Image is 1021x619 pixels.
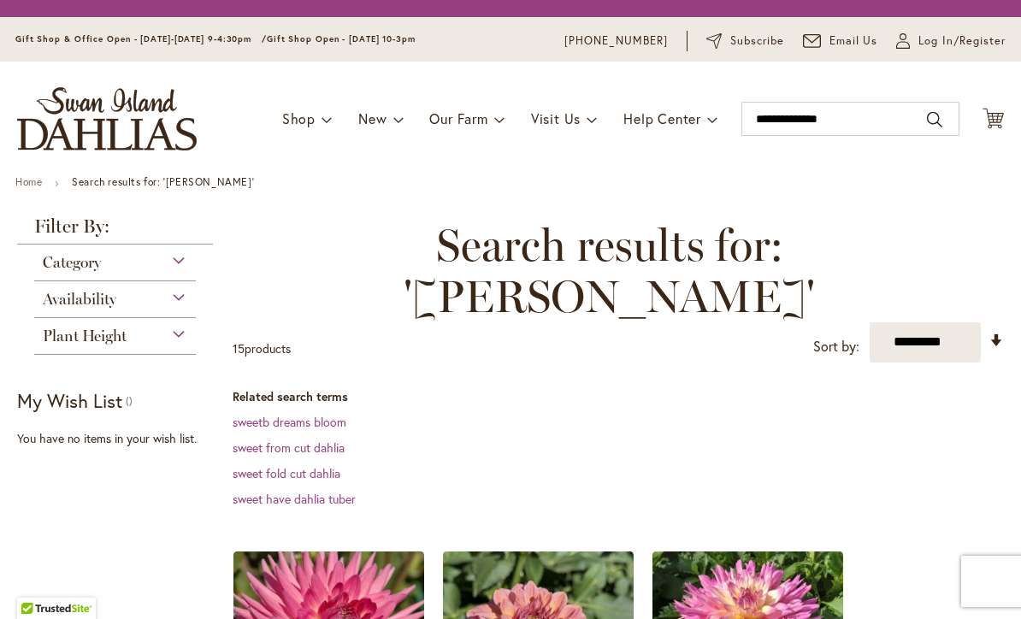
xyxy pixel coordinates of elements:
[15,175,42,188] a: Home
[17,430,222,447] div: You have no items in your wish list.
[896,32,1006,50] a: Log In/Register
[17,388,122,413] strong: My Wish List
[233,491,356,507] a: sweet have dahlia tuber
[15,33,267,44] span: Gift Shop & Office Open - [DATE]-[DATE] 9-4:30pm /
[429,109,487,127] span: Our Farm
[267,33,416,44] span: Gift Shop Open - [DATE] 10-3pm
[233,340,245,357] span: 15
[531,109,581,127] span: Visit Us
[233,465,340,481] a: sweet fold cut dahlia
[813,331,859,363] label: Sort by:
[233,335,291,363] p: products
[13,558,61,606] iframe: Launch Accessibility Center
[706,32,784,50] a: Subscribe
[623,109,701,127] span: Help Center
[43,253,101,272] span: Category
[233,439,345,456] a: sweet from cut dahlia
[233,414,346,430] a: sweetb dreams bloom
[358,109,387,127] span: New
[233,388,1004,405] dt: Related search terms
[43,327,127,345] span: Plant Height
[282,109,316,127] span: Shop
[730,32,784,50] span: Subscribe
[829,32,878,50] span: Email Us
[72,175,254,188] strong: Search results for: '[PERSON_NAME]'
[918,32,1006,50] span: Log In/Register
[927,106,942,133] button: Search
[803,32,878,50] a: Email Us
[17,87,197,150] a: store logo
[43,290,116,309] span: Availability
[564,32,668,50] a: [PHONE_NUMBER]
[233,220,987,322] span: Search results for: '[PERSON_NAME]'
[17,217,213,245] strong: Filter By:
